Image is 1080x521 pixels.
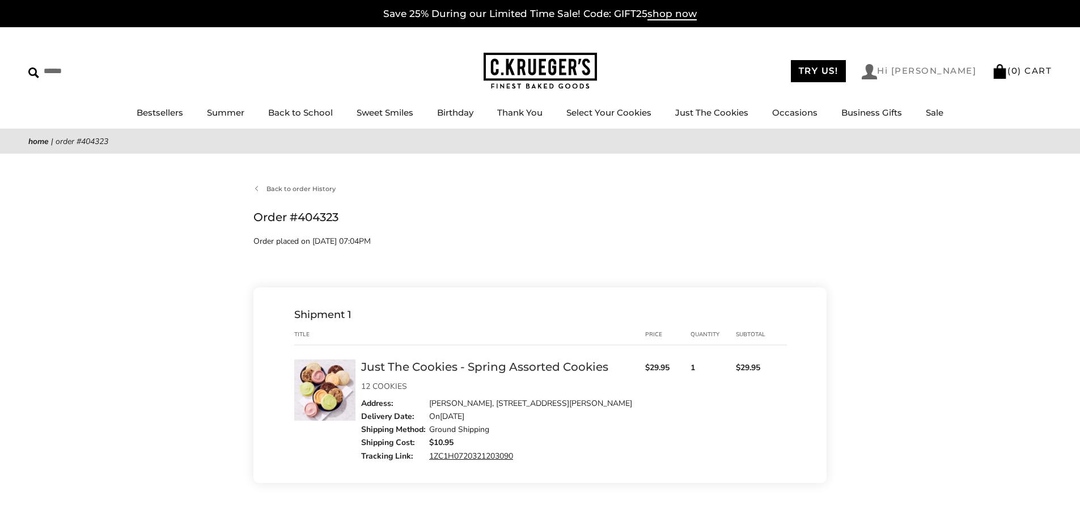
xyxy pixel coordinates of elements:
a: Select Your Cookies [566,107,651,118]
a: TRY US! [791,60,846,82]
div: Ground Shipping [429,425,489,435]
img: Search [28,67,39,78]
input: Search [28,62,163,80]
a: Thank You [497,107,543,118]
span: | [51,136,53,147]
a: Occasions [772,107,818,118]
a: Back to order History [253,184,336,194]
div: Delivery Date: [361,412,429,422]
a: Just The Cookies [675,107,748,118]
div: On [429,412,464,422]
a: Save 25% During our Limited Time Sale! Code: GIFT25shop now [383,8,697,20]
a: Back to School [268,107,333,118]
a: Hi [PERSON_NAME] [862,64,976,79]
div: 1 [691,359,736,461]
div: Shipping Method: [361,425,429,435]
a: Business Gifts [841,107,902,118]
span: shop now [647,8,697,20]
p: Order placed on [DATE] 07:04PM [253,235,554,248]
h1: Order #404323 [253,208,827,227]
div: Shipping Cost: [361,438,429,448]
a: Home [28,136,49,147]
a: Summer [207,107,244,118]
a: Sweet Smiles [357,107,413,118]
img: Bag [992,64,1007,79]
nav: breadcrumbs [28,135,1052,148]
span: 0 [1011,65,1018,76]
iframe: Sign Up via Text for Offers [9,478,117,512]
div: Address: [361,399,429,409]
a: Birthday [437,107,473,118]
a: Bestsellers [137,107,183,118]
a: 1ZC1H0720321203090 [429,451,513,461]
time: [DATE] [440,411,464,422]
a: (0) CART [992,65,1052,76]
div: [PERSON_NAME], [STREET_ADDRESS][PERSON_NAME] [429,399,632,409]
div: Shipment 1 [294,311,787,319]
strong: $10.95 [429,437,454,448]
span: Order #404323 [56,136,108,147]
a: Sale [926,107,943,118]
span: $29.95 [645,363,691,373]
div: Title [294,330,361,339]
div: Quantity [691,330,736,339]
img: C.KRUEGER'S [484,53,597,90]
img: Account [862,64,877,79]
div: $29.95 [736,359,781,461]
div: Subtotal [736,330,781,339]
div: Tracking Link: [361,451,429,461]
p: 12 COOKIES [361,383,639,391]
div: price [645,330,691,339]
a: Just The Cookies - Spring Assorted Cookies [361,360,608,374]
